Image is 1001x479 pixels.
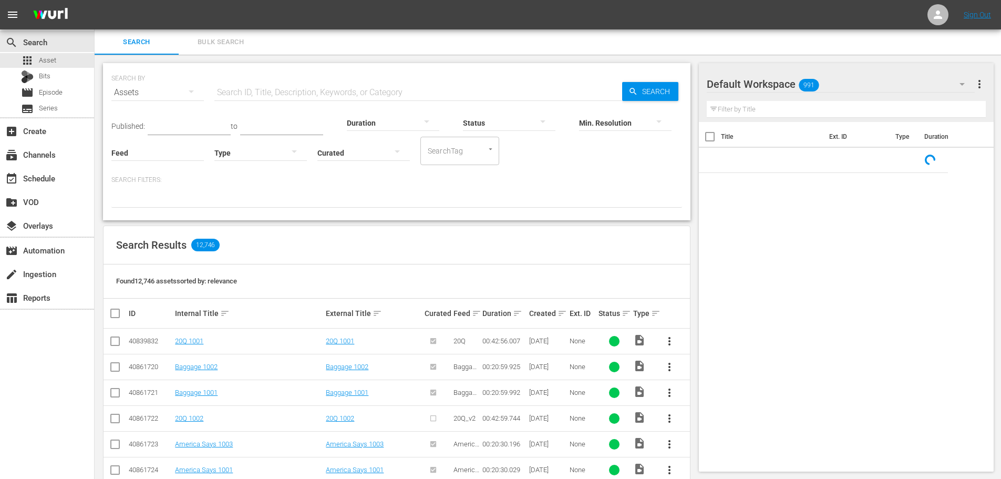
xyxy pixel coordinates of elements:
[529,440,566,448] div: [DATE]
[657,329,682,354] button: more_vert
[129,389,172,396] div: 40861721
[633,463,646,475] span: Video
[633,385,646,398] span: Video
[453,389,477,404] span: Baggage_v2
[964,11,991,19] a: Sign Out
[663,361,676,373] span: more_vert
[453,414,476,422] span: 20Q_v2
[598,307,630,320] div: Status
[5,36,18,49] span: Search
[175,307,323,320] div: Internal Title
[129,466,172,474] div: 40861724
[5,244,18,257] span: Automation
[657,406,682,431] button: more_vert
[721,122,823,151] th: Title
[116,277,237,285] span: Found 12,746 assets sorted by: relevance
[657,380,682,405] button: more_vert
[21,70,34,83] div: Bits
[175,414,203,422] a: 20Q 1002
[570,414,595,422] div: None
[633,360,646,372] span: Video
[453,307,479,320] div: Feed
[633,334,646,346] span: Video
[39,71,50,81] span: Bits
[529,466,566,474] div: [DATE]
[663,335,676,348] span: more_vert
[973,72,986,97] button: more_vert
[799,74,819,96] span: 991
[570,389,595,396] div: None
[326,389,368,396] a: Baggage 1001
[129,414,172,422] div: 40861722
[21,86,34,99] span: Episode
[482,337,525,345] div: 00:42:56.007
[5,125,18,138] span: Create
[570,363,595,371] div: None
[185,36,256,48] span: Bulk Search
[39,103,58,114] span: Series
[529,414,566,422] div: [DATE]
[529,337,566,345] div: [DATE]
[633,437,646,450] span: Video
[21,103,34,115] span: Series
[425,309,450,318] div: Curated
[663,464,676,476] span: more_vert
[513,309,522,318] span: sort
[663,412,676,425] span: more_vert
[472,309,481,318] span: sort
[116,239,187,251] span: Search Results
[622,82,678,101] button: Search
[5,268,18,281] span: Ingestion
[482,307,525,320] div: Duration
[570,337,595,345] div: None
[657,354,682,380] button: more_vert
[453,440,479,456] span: America Says v2
[326,307,421,320] div: External Title
[453,363,477,379] span: Baggage_v2
[5,196,18,209] span: VOD
[101,36,172,48] span: Search
[529,363,566,371] div: [DATE]
[5,220,18,232] span: Overlays
[570,309,595,318] div: Ext. ID
[5,292,18,304] span: Reports
[482,440,525,448] div: 00:20:30.196
[453,337,466,345] span: 20Q
[918,122,981,151] th: Duration
[482,466,525,474] div: 00:20:30.029
[111,78,204,107] div: Assets
[482,363,525,371] div: 00:20:59.925
[622,309,631,318] span: sort
[373,309,382,318] span: sort
[5,172,18,185] span: Schedule
[111,122,145,130] span: Published:
[633,411,646,424] span: Video
[663,438,676,451] span: more_vert
[529,307,566,320] div: Created
[175,337,203,345] a: 20Q 1001
[570,440,595,448] div: None
[326,337,354,345] a: 20Q 1001
[486,144,496,154] button: Open
[570,466,595,474] div: None
[129,440,172,448] div: 40861723
[6,8,19,21] span: menu
[663,386,676,399] span: more_vert
[482,414,525,422] div: 00:42:59.744
[191,239,220,251] span: 12,746
[5,149,18,161] span: Channels
[220,309,230,318] span: sort
[326,363,368,371] a: Baggage 1002
[638,82,678,101] span: Search
[129,309,172,318] div: ID
[21,54,34,67] span: Asset
[558,309,567,318] span: sort
[326,440,384,448] a: America Says 1003
[326,414,354,422] a: 20Q 1002
[326,466,384,474] a: America Says 1001
[889,122,918,151] th: Type
[633,307,653,320] div: Type
[529,389,566,396] div: [DATE]
[175,363,218,371] a: Baggage 1002
[651,309,661,318] span: sort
